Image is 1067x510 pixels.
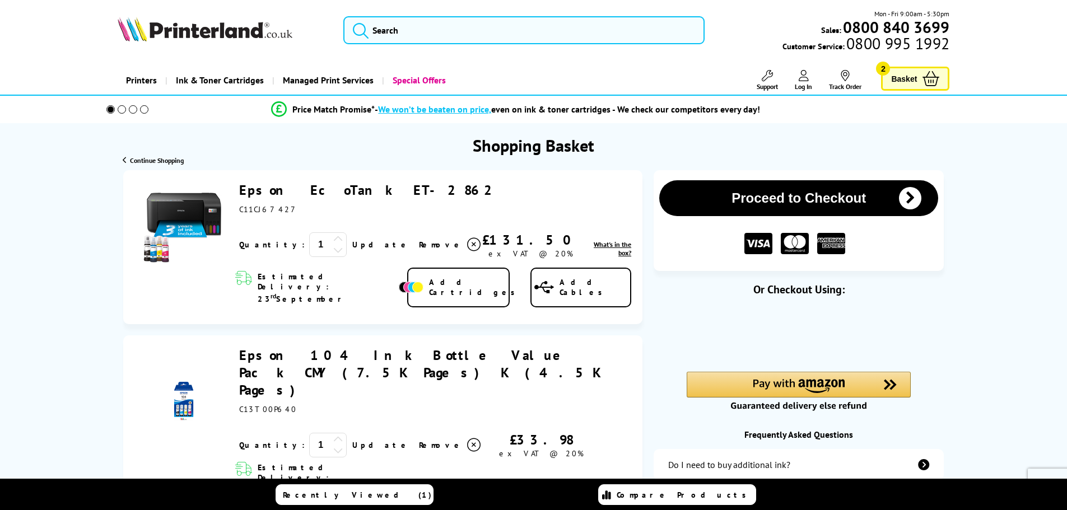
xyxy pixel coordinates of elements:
button: Proceed to Checkout [659,180,938,216]
a: additional-ink [654,449,944,480]
span: Customer Service: [782,38,949,52]
a: Epson EcoTank ET-2862 [239,181,501,199]
div: Frequently Asked Questions [654,429,944,440]
input: Search [343,16,705,44]
span: ex VAT @ 20% [499,448,584,458]
span: Price Match Promise* [292,104,375,115]
a: Recently Viewed (1) [276,484,434,505]
b: 0800 840 3699 [843,17,949,38]
a: Update [352,440,410,450]
a: Update [352,240,410,250]
span: Estimated Delivery: 23 September [258,272,396,304]
a: Basket 2 [881,67,949,91]
img: MASTER CARD [781,233,809,255]
span: We won’t be beaten on price, [378,104,491,115]
a: Continue Shopping [123,156,184,165]
span: Sales: [821,25,841,35]
h1: Shopping Basket [473,134,594,156]
li: modal_Promise [91,100,941,119]
span: Add Cartridges [429,277,521,297]
span: Log In [795,82,812,91]
span: Ink & Toner Cartridges [176,66,264,95]
span: Estimated Delivery: 23 September [258,462,396,495]
span: Remove [419,440,463,450]
a: Printers [118,66,165,95]
span: 2 [876,62,890,76]
a: lnk_inthebox [579,240,631,257]
a: Special Offers [382,66,454,95]
a: Ink & Toner Cartridges [165,66,272,95]
a: Delete item from your basket [419,437,482,453]
a: Epson 104 Ink Bottle Value Pack CMY (7.5K Pages) K (4.5K Pages) [239,347,603,399]
a: 0800 840 3699 [841,22,949,32]
span: Mon - Fri 9:00am - 5:30pm [874,8,949,19]
img: Epson 104 Ink Bottle Value Pack CMY (7.5K Pages) K (4.5K Pages) [164,382,203,421]
a: Delete item from your basket [419,236,482,253]
a: Compare Products [598,484,756,505]
iframe: PayPal [687,315,911,340]
span: Quantity: [239,440,305,450]
div: £131.50 [482,231,579,249]
span: Quantity: [239,240,305,250]
img: American Express [817,233,845,255]
span: C11CJ67427 [239,204,299,214]
span: C13T00P640 [239,404,297,414]
span: Add Cables [560,277,630,297]
div: £33.98 [482,431,600,448]
a: Track Order [829,70,861,91]
img: Add Cartridges [399,282,423,293]
a: Log In [795,70,812,91]
a: Managed Print Services [272,66,382,95]
span: Support [757,82,778,91]
sup: rd [271,292,276,300]
img: Epson EcoTank ET-2862 [142,181,226,265]
span: ex VAT @ 20% [488,249,573,259]
div: Do I need to buy additional ink? [668,459,790,470]
img: Printerland Logo [118,17,292,41]
span: Recently Viewed (1) [283,490,432,500]
span: Continue Shopping [130,156,184,165]
span: Basket [891,71,917,86]
div: - even on ink & toner cartridges - We check our competitors every day! [375,104,760,115]
div: Amazon Pay - Use your Amazon account [687,372,911,411]
span: 0800 995 1992 [845,38,949,49]
img: VISA [744,233,772,255]
span: Remove [419,240,463,250]
span: Compare Products [617,490,752,500]
span: What's in the box? [594,240,631,257]
a: Support [757,70,778,91]
div: Or Checkout Using: [654,282,944,297]
a: Printerland Logo [118,17,330,44]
